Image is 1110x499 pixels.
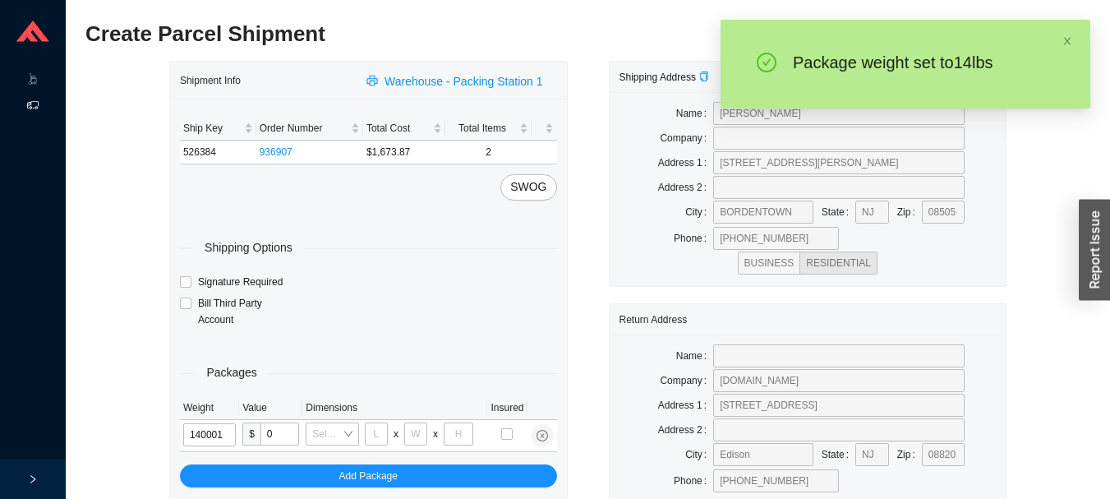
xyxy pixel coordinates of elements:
[256,117,363,141] th: Order Number sortable
[660,127,713,150] label: Company
[822,201,855,224] label: State
[191,274,289,290] span: Signature Required
[180,117,256,141] th: Ship Key sortable
[685,443,713,466] label: City
[385,72,542,91] span: Warehouse - Packing Station 1
[195,363,268,382] span: Packages
[260,146,292,158] a: 936907
[532,117,556,141] th: undefined sortable
[260,120,348,136] span: Order Number
[822,443,855,466] label: State
[363,141,445,164] td: $1,673.87
[487,396,527,420] th: Insured
[239,396,302,420] th: Value
[500,174,556,201] button: SWOG
[444,423,473,446] input: H
[85,20,839,49] h2: Create Parcel Shipment
[445,141,532,164] td: 2
[676,102,713,125] label: Name
[674,469,713,492] label: Phone
[793,53,1038,72] div: Package weight set to 14 lb s
[806,257,871,269] span: RESIDENTIAL
[357,69,556,92] button: printerWarehouse - Packing Station 1
[897,443,922,466] label: Zip
[366,120,430,136] span: Total Cost
[531,424,554,447] button: close-circle
[658,176,713,199] label: Address 2
[1062,36,1072,46] span: close
[339,468,398,484] span: Add Package
[180,396,239,420] th: Weight
[699,69,709,85] div: Copy
[365,423,388,446] input: L
[28,474,38,484] span: right
[302,396,487,420] th: Dimensions
[193,238,304,257] span: Shipping Options
[660,369,713,392] label: Company
[744,257,795,269] span: BUSINESS
[180,141,256,164] td: 526384
[433,426,438,442] div: x
[180,65,357,95] div: Shipment Info
[674,227,713,250] label: Phone
[658,394,713,417] label: Address 1
[445,117,532,141] th: Total Items sortable
[685,201,713,224] label: City
[191,295,300,328] span: Bill Third Party Account
[619,72,709,83] span: Shipping Address
[658,418,713,441] label: Address 2
[510,178,546,196] span: SWOG
[394,426,398,442] div: x
[449,120,517,136] span: Total Items
[366,75,381,88] span: printer
[404,423,427,446] input: W
[757,53,776,76] span: check-circle
[676,344,713,367] label: Name
[619,304,997,335] div: Return Address
[183,120,241,136] span: Ship Key
[699,72,709,81] span: copy
[897,201,922,224] label: Zip
[242,423,260,446] span: $
[363,117,445,141] th: Total Cost sortable
[658,151,713,174] label: Address 1
[180,464,557,487] button: Add Package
